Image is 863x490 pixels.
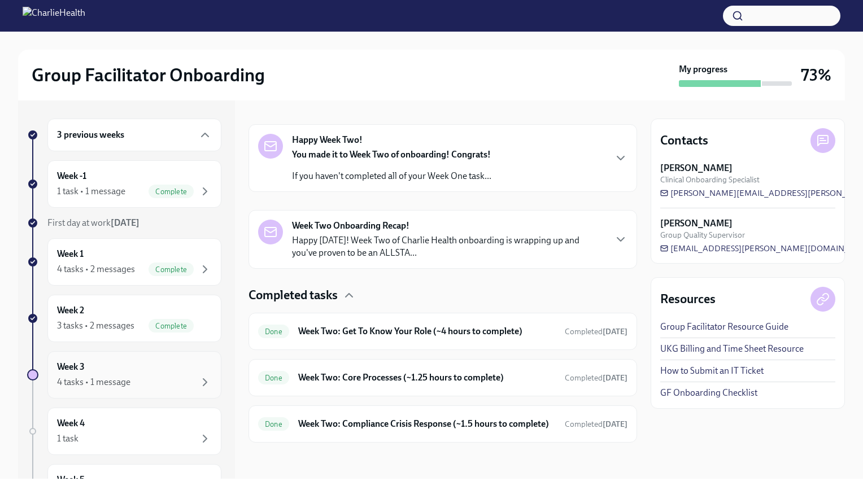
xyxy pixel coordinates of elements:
[660,343,804,355] a: UKG Billing and Time Sheet Resource
[565,373,627,383] span: Completed
[292,234,605,259] p: Happy [DATE]! Week Two of Charlie Health onboarding is wrapping up and you've proven to be an ALL...
[660,174,760,185] span: Clinical Onboarding Specialist
[660,162,733,174] strong: [PERSON_NAME]
[660,217,733,230] strong: [PERSON_NAME]
[298,371,556,384] h6: Week Two: Core Processes (~1.25 hours to complete)
[660,230,745,240] span: Group Quality Supervisor
[149,322,194,330] span: Complete
[298,418,556,430] h6: Week Two: Compliance Crisis Response (~1.5 hours to complete)
[565,327,627,336] span: Completed
[249,287,637,304] div: Completed tasks
[679,63,727,76] strong: My progress
[47,119,221,151] div: 3 previous weeks
[660,365,764,377] a: How to Submit an IT Ticket
[660,387,757,399] a: GF Onboarding Checklist
[292,170,491,182] p: If you haven't completed all of your Week One task...
[660,132,708,149] h4: Contacts
[292,149,491,160] strong: You made it to Week Two of onboarding! Congrats!
[27,295,221,342] a: Week 23 tasks • 2 messagesComplete
[603,327,627,336] strong: [DATE]
[27,351,221,399] a: Week 34 tasks • 1 message
[258,327,289,336] span: Done
[27,217,221,229] a: First day at work[DATE]
[249,287,338,304] h4: Completed tasks
[57,304,84,317] h6: Week 2
[298,325,556,338] h6: Week Two: Get To Know Your Role (~4 hours to complete)
[292,220,409,232] strong: Week Two Onboarding Recap!
[292,134,363,146] strong: Happy Week Two!
[27,238,221,286] a: Week 14 tasks • 2 messagesComplete
[258,415,627,433] a: DoneWeek Two: Compliance Crisis Response (~1.5 hours to complete)Completed[DATE]
[565,419,627,429] span: Completed
[149,265,194,274] span: Complete
[57,417,85,430] h6: Week 4
[32,64,265,86] h2: Group Facilitator Onboarding
[149,187,194,196] span: Complete
[111,217,140,228] strong: [DATE]
[565,419,627,430] span: September 10th, 2025 21:18
[565,373,627,383] span: September 10th, 2025 20:38
[801,65,831,85] h3: 73%
[57,129,124,141] h6: 3 previous weeks
[660,321,788,333] a: Group Facilitator Resource Guide
[603,373,627,383] strong: [DATE]
[57,474,85,486] h6: Week 5
[258,420,289,428] span: Done
[258,369,627,387] a: DoneWeek Two: Core Processes (~1.25 hours to complete)Completed[DATE]
[27,160,221,208] a: Week -11 task • 1 messageComplete
[57,432,79,445] div: 1 task
[660,291,716,308] h4: Resources
[27,408,221,455] a: Week 41 task
[57,320,134,332] div: 3 tasks • 2 messages
[57,185,125,198] div: 1 task • 1 message
[57,248,84,260] h6: Week 1
[47,217,140,228] span: First day at work
[603,419,627,429] strong: [DATE]
[57,361,85,373] h6: Week 3
[258,374,289,382] span: Done
[57,170,86,182] h6: Week -1
[565,326,627,337] span: September 18th, 2025 18:06
[23,7,85,25] img: CharlieHealth
[258,322,627,340] a: DoneWeek Two: Get To Know Your Role (~4 hours to complete)Completed[DATE]
[57,263,135,275] div: 4 tasks • 2 messages
[57,376,130,388] div: 4 tasks • 1 message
